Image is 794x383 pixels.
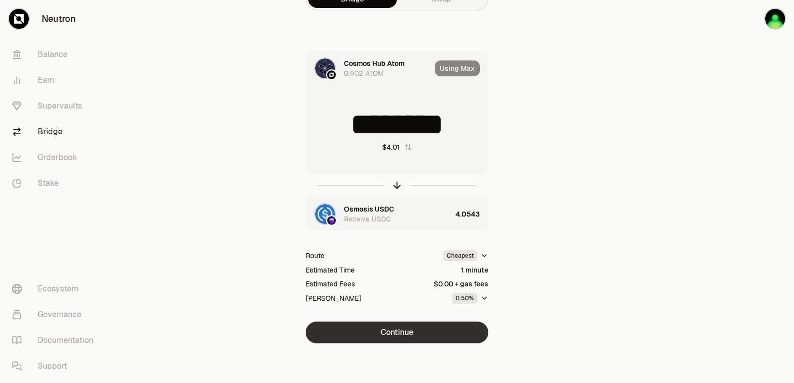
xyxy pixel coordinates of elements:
[344,204,394,214] div: Osmosis USDC
[306,251,325,261] div: Route
[4,302,107,328] a: Governance
[4,42,107,67] a: Balance
[765,9,785,29] img: sandy mercy
[306,197,488,231] button: USDC LogoOsmosis LogoOsmosis USDCReceive USDC4.0543
[4,119,107,145] a: Bridge
[344,58,404,68] div: Cosmos Hub Atom
[4,67,107,93] a: Earn
[306,265,355,275] div: Estimated Time
[306,293,361,303] div: [PERSON_NAME]
[315,58,335,78] img: ATOM Logo
[327,70,336,79] img: Neutron Logo
[452,293,477,304] div: 0.50%
[443,250,488,261] button: Cheapest
[306,322,488,343] button: Continue
[306,197,452,231] div: USDC LogoOsmosis LogoOsmosis USDCReceive USDC
[4,93,107,119] a: Supervaults
[456,197,488,231] div: 4.0543
[4,328,107,353] a: Documentation
[4,353,107,379] a: Support
[344,68,384,78] div: 0.902 ATOM
[4,276,107,302] a: Ecosystem
[327,216,336,225] img: Osmosis Logo
[315,204,335,224] img: USDC Logo
[344,214,391,224] div: Receive USDC
[4,145,107,170] a: Orderbook
[306,52,431,85] div: ATOM LogoNeutron LogoCosmos Hub Atom0.902 ATOM
[306,279,355,289] div: Estimated Fees
[434,279,488,289] div: $0.00 + gas fees
[4,170,107,196] a: Stake
[382,142,400,152] div: $4.01
[382,142,412,152] button: $4.01
[452,293,488,304] button: 0.50%
[443,250,477,261] div: Cheapest
[461,265,488,275] div: 1 minute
